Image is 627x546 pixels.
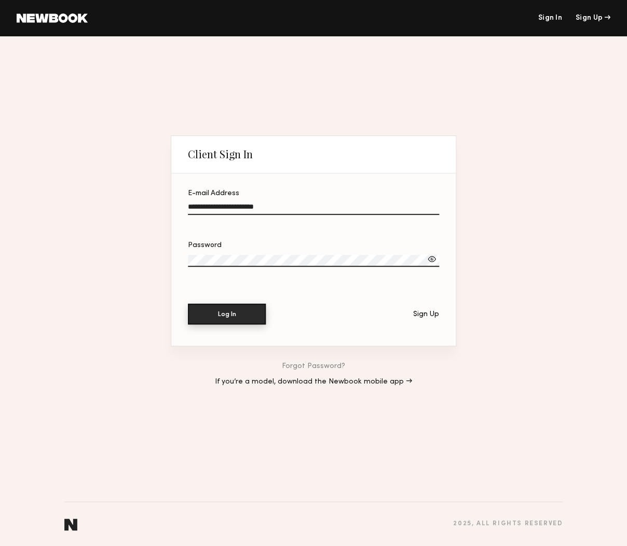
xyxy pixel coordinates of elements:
div: E-mail Address [188,190,439,197]
div: Password [188,242,439,249]
a: Sign In [538,15,562,22]
div: Sign Up [576,15,610,22]
div: Client Sign In [188,148,253,160]
input: E-mail Address [188,203,439,215]
button: Log In [188,304,266,324]
input: Password [188,255,439,267]
div: Sign Up [413,311,439,318]
div: 2025 , all rights reserved [453,521,563,527]
a: Forgot Password? [282,363,345,370]
a: If you’re a model, download the Newbook mobile app → [215,378,412,386]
